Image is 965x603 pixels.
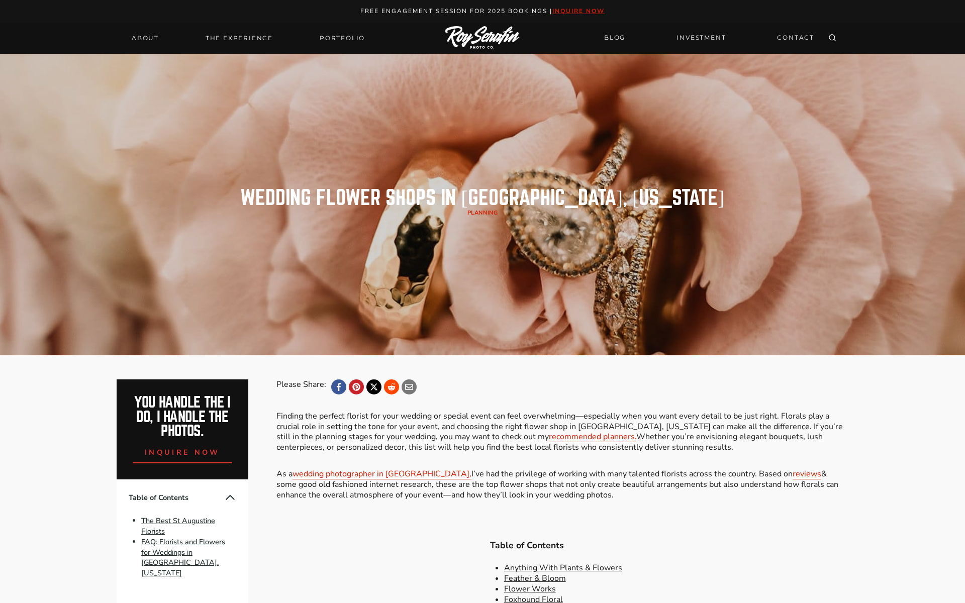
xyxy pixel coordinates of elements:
p: Finding the perfect florist for your wedding or special event can feel overwhelming—especially wh... [276,411,848,453]
a: Portfolio [314,31,371,45]
a: Feather & Bloom [504,573,566,584]
a: Facebook [331,379,346,394]
a: Anything With Plants & Flowers [504,562,622,573]
a: BLOG [598,29,631,47]
a: Flower Works [504,583,556,594]
p: As a I’ve had the privilege of working with many talented florists across the country. Based on &... [276,469,848,500]
h1: Wedding Flower Shops in [GEOGRAPHIC_DATA], [US_STATE] [240,188,724,208]
div: Please Share: [276,379,326,394]
a: wedding photographer in [GEOGRAPHIC_DATA], [293,468,471,479]
a: reviews [793,468,821,479]
nav: Primary Navigation [126,31,371,45]
a: About [126,31,165,45]
a: Reddit [384,379,399,394]
a: planning [467,209,498,217]
a: inquire now [552,7,605,15]
a: The Best St Augustine Florists [141,516,215,536]
a: inquire now [133,439,232,463]
a: THE EXPERIENCE [200,31,279,45]
span: Table of Contents [129,492,224,503]
nav: Secondary Navigation [598,29,820,47]
nav: Table of Contents [117,479,248,590]
span: Table of Contents [490,540,837,551]
a: Pinterest [349,379,364,394]
a: INVESTMENT [670,29,732,47]
a: recommended planners. [549,431,636,442]
a: CONTACT [771,29,820,47]
a: FAQ: Florists and Flowers for Weddings in [GEOGRAPHIC_DATA], [US_STATE] [141,537,225,578]
p: Free engagement session for 2025 Bookings | [11,6,954,17]
span: inquire now [145,447,220,457]
a: Email [402,379,417,394]
h2: You handle the i do, I handle the photos. [128,395,238,439]
a: X [366,379,381,394]
button: Collapse Table of Contents [224,491,236,504]
button: View Search Form [825,31,839,45]
img: Logo of Roy Serafin Photo Co., featuring stylized text in white on a light background, representi... [445,26,520,50]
